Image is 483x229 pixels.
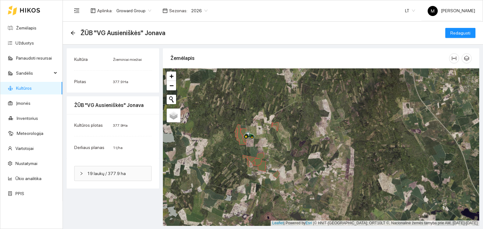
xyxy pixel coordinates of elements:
span: 2026 [191,6,208,15]
span: column-width [449,56,459,61]
a: Panaudoti resursai [16,56,52,61]
span: ŽŪB "VG Ausieniškės" Jonava [80,28,165,38]
a: Nustatymai [15,161,37,166]
span: menu-fold [74,8,80,13]
a: PPIS [15,191,24,196]
div: Žemėlapis [170,49,449,67]
a: Inventorius [17,116,38,121]
span: Groward Group [116,6,151,15]
a: Ūkio analitika [15,176,42,181]
button: menu-fold [70,4,83,17]
span: LT [405,6,415,15]
a: Esri [306,221,312,225]
span: arrow-left [70,30,75,35]
span: Sezonas : [169,7,187,14]
span: | [313,221,314,225]
button: column-width [449,53,459,63]
span: 377.9 Ha [113,123,128,128]
a: Kultūros [16,86,32,91]
div: ŽŪB "VG Ausieniškės" Jonava [74,96,152,114]
span: layout [91,8,96,13]
span: + [169,72,174,80]
span: Kultūra [74,57,88,62]
span: Kultūros plotas [74,123,103,128]
span: M [431,6,435,16]
span: [PERSON_NAME] [428,8,475,13]
span: Redaguoti [450,29,470,36]
a: Leaflet [272,221,284,225]
span: Plotas [74,79,86,84]
span: Sandėlis [16,67,52,79]
span: Derliaus planas [74,145,104,150]
a: Vartotojai [15,146,34,151]
div: 19 laukų / 377.9 ha [75,166,151,181]
button: Initiate a new search [167,95,176,104]
span: 19 laukų / 377.9 ha [87,170,146,177]
span: 1 t/ha [113,146,123,150]
span: Aplinka : [97,7,113,14]
span: Žieminiai miežiai [113,57,142,62]
div: Atgal [70,30,75,36]
a: Zoom in [167,72,176,81]
span: right [80,172,83,175]
a: Zoom out [167,81,176,90]
a: Žemėlapis [16,25,36,30]
a: Įmonės [16,101,31,106]
a: Užduotys [15,40,34,45]
a: Layers [167,109,180,122]
a: Meteorologija [17,131,43,136]
div: | Powered by © HNIT-[GEOGRAPHIC_DATA]; ORT10LT ©, Nacionalinė žemės tarnyba prie AM, [DATE]-[DATE] [271,221,479,226]
button: Redaguoti [445,28,475,38]
span: calendar [163,8,168,13]
span: − [169,82,174,89]
span: 377.9 Ha [113,80,128,84]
